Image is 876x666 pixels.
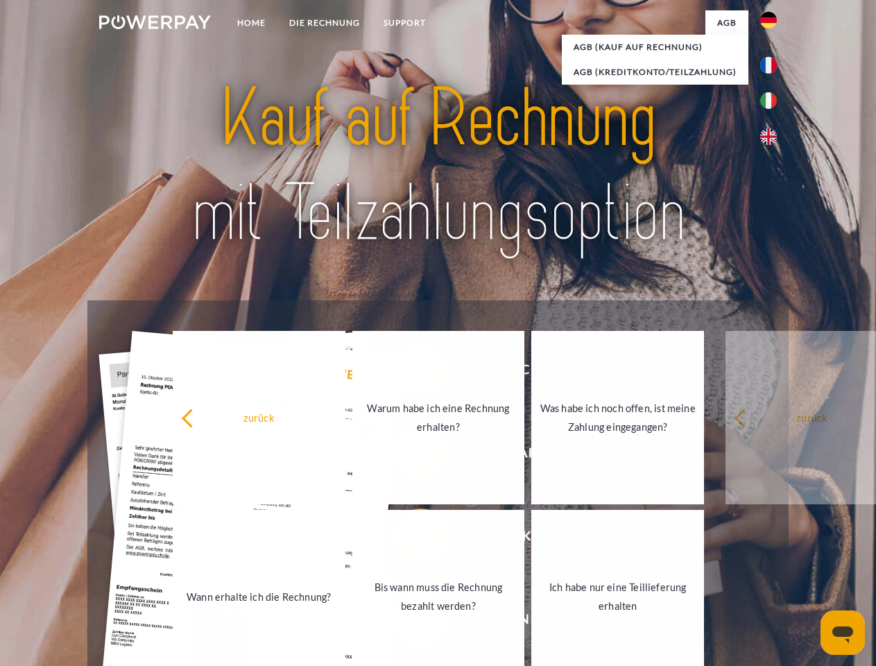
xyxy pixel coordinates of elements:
[225,10,277,35] a: Home
[562,60,748,85] a: AGB (Kreditkonto/Teilzahlung)
[540,578,696,615] div: Ich habe nur eine Teillieferung erhalten
[372,10,438,35] a: SUPPORT
[181,408,337,427] div: zurück
[540,399,696,436] div: Was habe ich noch offen, ist meine Zahlung eingegangen?
[760,12,777,28] img: de
[760,92,777,109] img: it
[821,610,865,655] iframe: Schaltfläche zum Öffnen des Messaging-Fensters
[99,15,211,29] img: logo-powerpay-white.svg
[760,57,777,74] img: fr
[361,578,517,615] div: Bis wann muss die Rechnung bezahlt werden?
[181,587,337,606] div: Wann erhalte ich die Rechnung?
[531,331,704,504] a: Was habe ich noch offen, ist meine Zahlung eingegangen?
[562,35,748,60] a: AGB (Kauf auf Rechnung)
[705,10,748,35] a: agb
[760,128,777,145] img: en
[132,67,744,266] img: title-powerpay_de.svg
[277,10,372,35] a: DIE RECHNUNG
[361,399,517,436] div: Warum habe ich eine Rechnung erhalten?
